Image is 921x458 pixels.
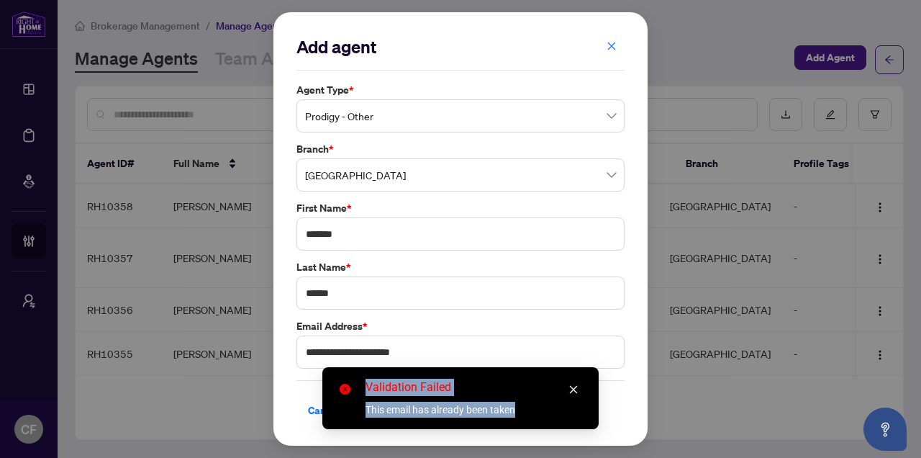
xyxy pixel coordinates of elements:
label: Branch [296,141,625,157]
span: close [607,41,617,51]
div: Validation Failed [366,379,581,396]
label: Email Address [296,318,625,334]
label: Last Name [296,259,625,275]
span: Cancel [308,399,340,422]
h2: Add agent [296,35,625,58]
button: Open asap [863,408,907,451]
a: Close [566,382,581,398]
span: Prodigy - Other [305,102,616,130]
span: close-circle [340,384,350,395]
label: First Name [296,200,625,216]
span: Mississauga [305,161,616,189]
label: Agent Type [296,82,625,98]
button: Cancel [296,398,351,423]
span: close [568,385,579,395]
div: This email has already been taken [366,402,581,418]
